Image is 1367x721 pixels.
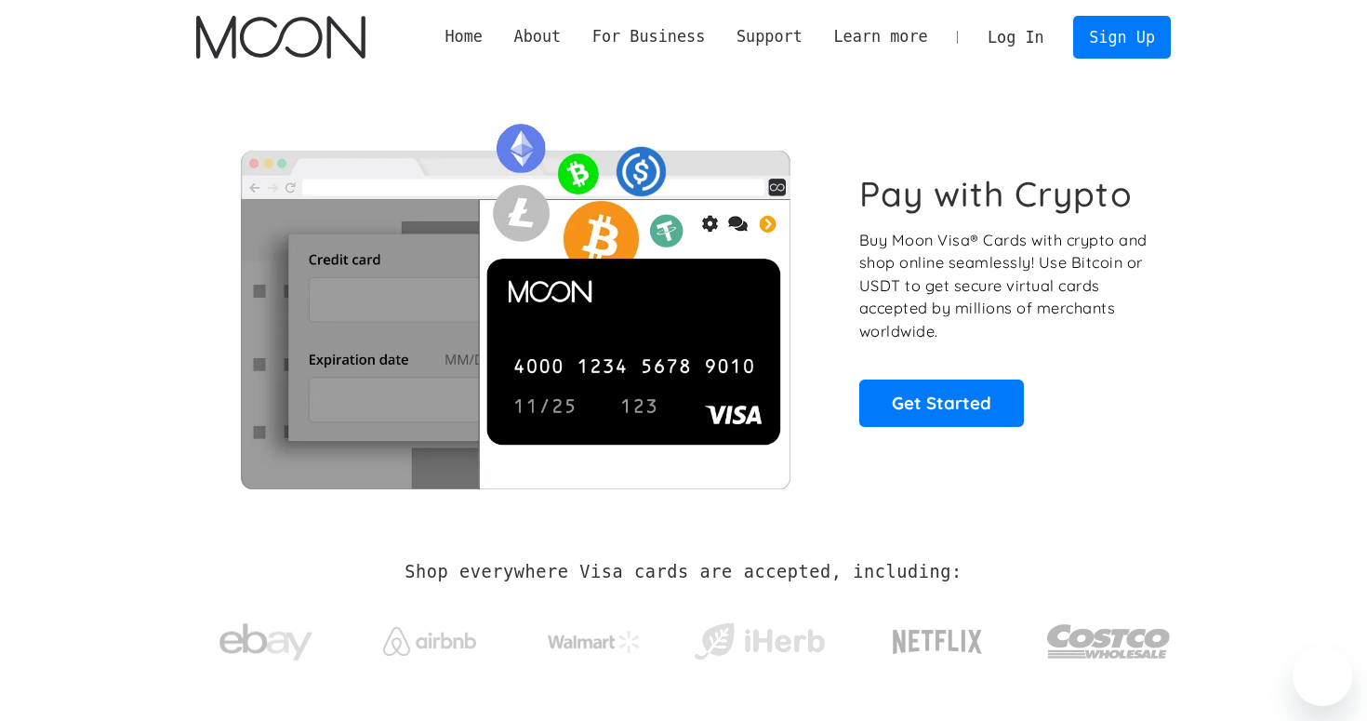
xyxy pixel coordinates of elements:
img: iHerb [690,618,829,666]
h2: Shop everywhere Visa cards are accepted, including: [405,562,962,582]
div: For Business [592,25,705,48]
a: Sign Up [1073,16,1170,58]
a: Netflix [855,600,1021,674]
a: Home [430,25,498,48]
a: Costco [1046,588,1171,686]
div: For Business [577,25,721,48]
a: iHerb [690,599,829,675]
a: home [196,16,365,59]
a: Get Started [859,380,1024,426]
h1: Pay with Crypto [859,173,1133,215]
p: Buy Moon Visa® Cards with crypto and shop online seamlessly! Use Bitcoin or USDT to get secure vi... [859,229,1150,343]
a: Log In [972,17,1059,58]
a: Walmart [525,612,664,662]
iframe: Knapp för att öppna meddelandefönstret [1293,647,1352,706]
div: Learn more [818,25,944,48]
div: Support [737,25,803,48]
div: About [514,25,562,48]
img: ebay [219,613,312,672]
img: Costco [1046,607,1171,676]
div: Support [721,25,817,48]
img: Moon Logo [196,16,365,59]
div: About [498,25,577,48]
a: Airbnb [361,608,499,665]
img: Walmart [548,631,641,653]
img: Airbnb [383,627,476,656]
div: Learn more [833,25,927,48]
img: Netflix [891,619,984,665]
a: ebay [196,594,335,681]
img: Moon Cards let you spend your crypto anywhere Visa is accepted. [196,111,833,488]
